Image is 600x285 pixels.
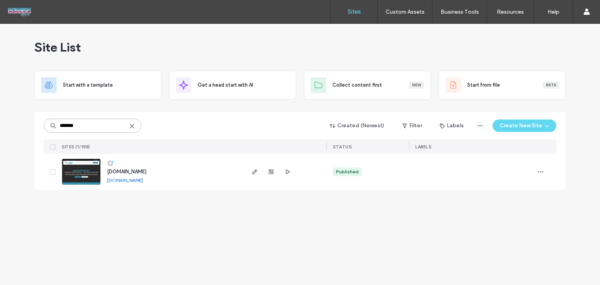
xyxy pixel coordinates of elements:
button: Created (Newest) [323,119,391,132]
span: STATUS [333,144,352,150]
label: Resources [497,9,524,15]
label: Business Tools [441,9,479,15]
span: Get a head start with AI [198,81,253,89]
div: Get a head start with AI [169,71,296,100]
a: [DOMAIN_NAME] [107,177,143,183]
button: Create New Site [493,119,556,132]
span: Help [18,5,34,12]
label: Sites [348,8,361,15]
div: New [409,82,424,89]
span: Start from file [467,81,500,89]
div: Start with a template [34,71,161,100]
span: Collect content first [332,81,382,89]
div: Beta [543,82,559,89]
button: Filter [395,119,430,132]
span: SITES (1/938) [62,144,90,150]
div: Collect content firstNew [304,71,431,100]
label: Help [548,9,559,15]
span: Site List [34,39,81,55]
a: [DOMAIN_NAME] [107,169,146,175]
div: Start from fileBeta [439,71,566,100]
span: Start with a template [63,81,113,89]
label: Custom Assets [386,9,425,15]
div: Published [336,168,359,175]
button: Labels [433,119,471,132]
span: LABELS [415,144,431,150]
